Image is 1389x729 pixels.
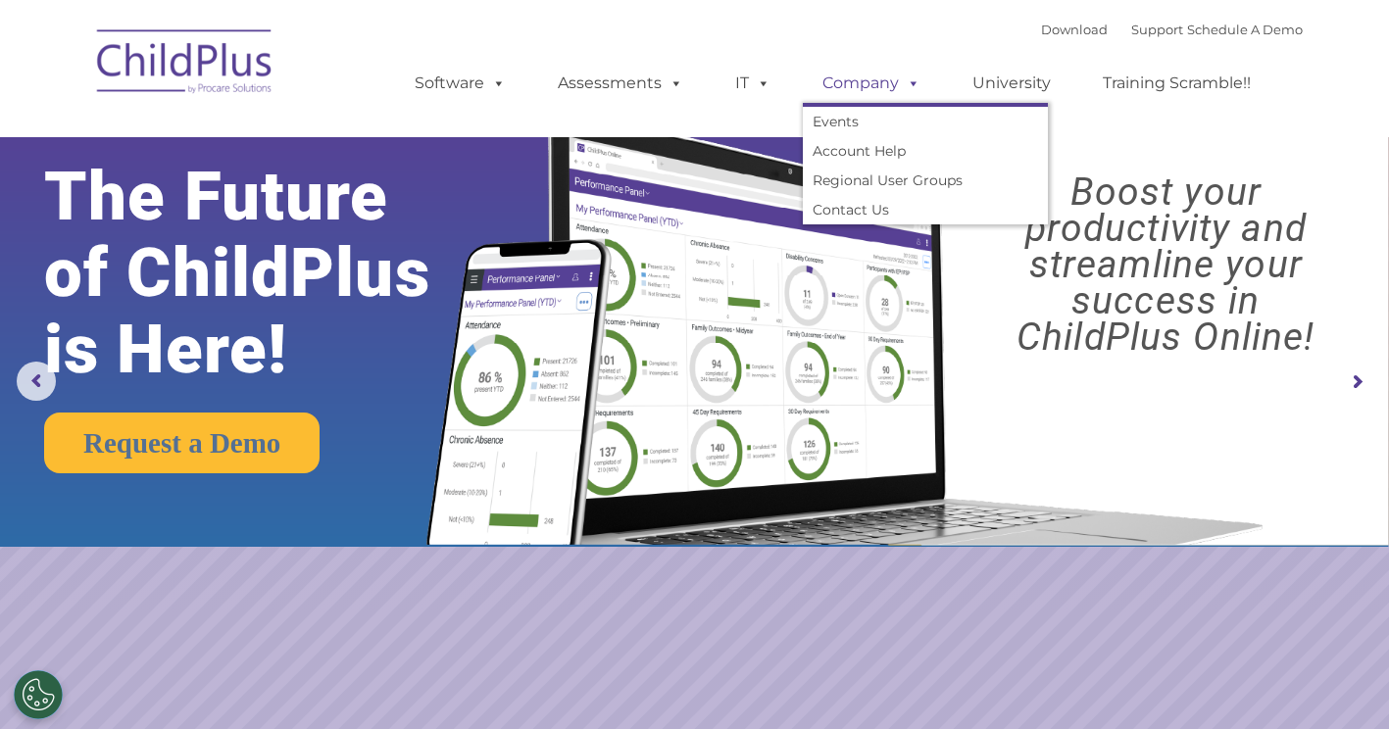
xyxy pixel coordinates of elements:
[395,64,525,103] a: Software
[716,64,790,103] a: IT
[44,413,320,473] a: Request a Demo
[44,159,488,388] rs-layer: The Future of ChildPlus is Here!
[87,16,283,114] img: ChildPlus by Procare Solutions
[1291,635,1389,729] iframe: Chat Widget
[803,107,1048,136] a: Events
[273,129,332,144] span: Last name
[1041,22,1303,37] font: |
[1131,22,1183,37] a: Support
[803,136,1048,166] a: Account Help
[953,64,1070,103] a: University
[1083,64,1270,103] a: Training Scramble!!
[273,210,356,224] span: Phone number
[803,166,1048,195] a: Regional User Groups
[803,195,1048,224] a: Contact Us
[1041,22,1108,37] a: Download
[14,670,63,719] button: Cookies Settings
[1187,22,1303,37] a: Schedule A Demo
[960,174,1372,356] rs-layer: Boost your productivity and streamline your success in ChildPlus Online!
[803,64,940,103] a: Company
[538,64,703,103] a: Assessments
